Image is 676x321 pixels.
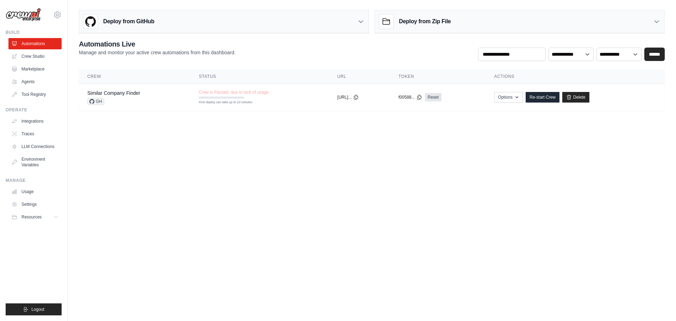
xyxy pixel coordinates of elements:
[8,116,62,127] a: Integrations
[8,38,62,49] a: Automations
[8,199,62,210] a: Settings
[6,8,41,21] img: Logo
[79,39,236,49] h2: Automations Live
[87,90,140,96] a: Similar Company Finder
[79,69,190,84] th: Crew
[399,17,451,26] h3: Deploy from Zip File
[6,303,62,315] button: Logout
[199,100,244,105] div: First deploy can take up to 10 minutes
[6,30,62,35] div: Build
[494,92,523,103] button: Options
[8,76,62,87] a: Agents
[399,94,422,100] button: f00588...
[8,154,62,171] a: Environment Variables
[21,214,42,220] span: Resources
[79,49,236,56] p: Manage and monitor your active crew automations from this dashboard.
[8,186,62,197] a: Usage
[425,93,442,101] a: Reset
[390,69,486,84] th: Token
[190,69,329,84] th: Status
[31,307,44,312] span: Logout
[329,69,390,84] th: URL
[8,51,62,62] a: Crew Studio
[6,178,62,183] div: Manage
[8,63,62,75] a: Marketplace
[199,89,269,95] span: Crew is Paused, due to lack of usage
[8,211,62,223] button: Resources
[526,92,559,103] a: Re-start Crew
[8,128,62,140] a: Traces
[103,17,154,26] h3: Deploy from GitHub
[8,89,62,100] a: Tool Registry
[83,14,98,29] img: GitHub Logo
[87,98,104,105] span: GH
[562,92,589,103] a: Delete
[8,141,62,152] a: LLM Connections
[486,69,665,84] th: Actions
[6,107,62,113] div: Operate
